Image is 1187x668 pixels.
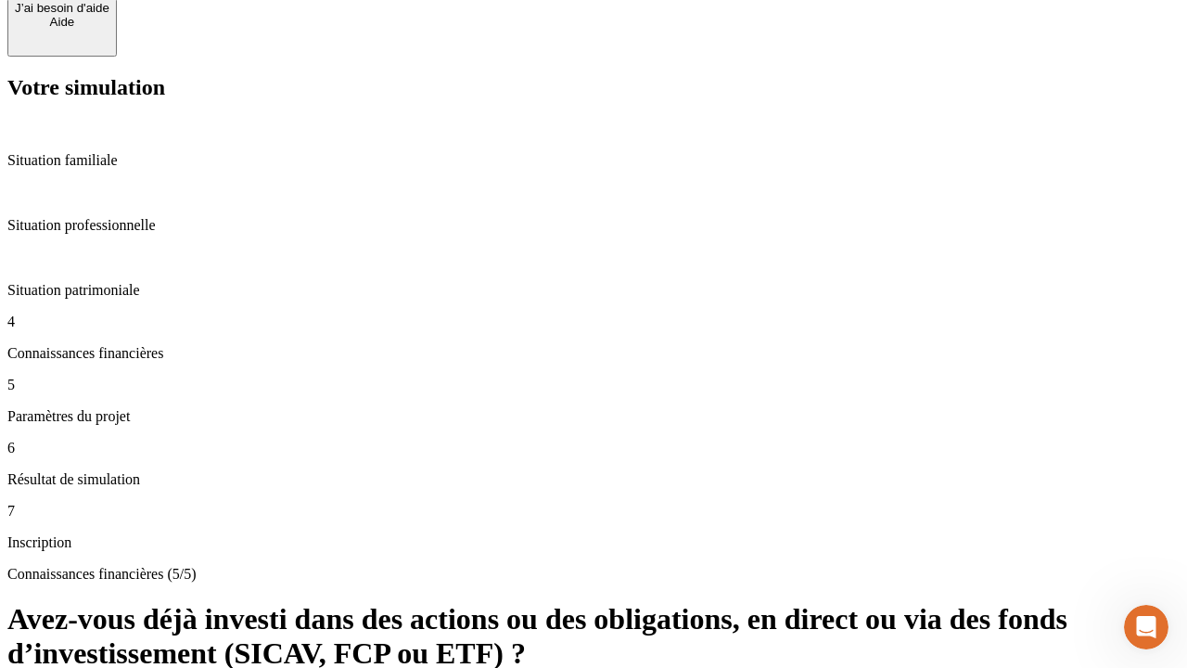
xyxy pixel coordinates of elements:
iframe: Intercom live chat [1124,605,1168,649]
p: 6 [7,440,1180,456]
p: Situation familiale [7,152,1180,169]
div: J’ai besoin d'aide [15,1,109,15]
p: Situation patrimoniale [7,282,1180,299]
p: Situation professionnelle [7,217,1180,234]
p: 7 [7,503,1180,520]
p: 4 [7,314,1180,330]
p: Connaissances financières (5/5) [7,566,1180,583]
h2: Votre simulation [7,75,1180,100]
p: Paramètres du projet [7,408,1180,425]
p: Résultat de simulation [7,471,1180,488]
div: Aide [15,15,109,29]
p: Connaissances financières [7,345,1180,362]
p: Inscription [7,534,1180,551]
p: 5 [7,377,1180,393]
